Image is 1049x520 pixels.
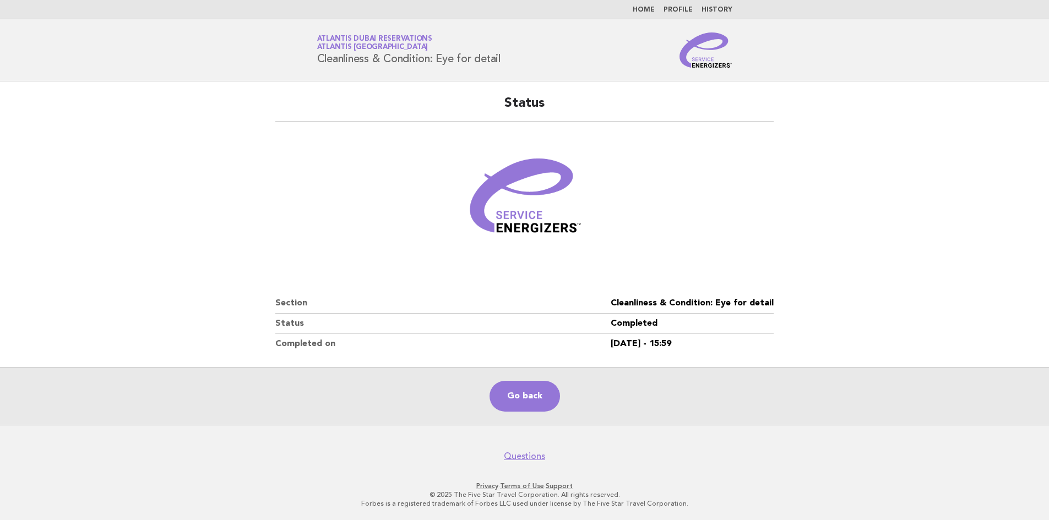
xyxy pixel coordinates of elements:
img: Verified [459,135,591,267]
p: © 2025 The Five Star Travel Corporation. All rights reserved. [188,490,862,499]
p: Forbes is a registered trademark of Forbes LLC used under license by The Five Star Travel Corpora... [188,499,862,508]
a: Terms of Use [500,482,544,490]
dt: Status [275,314,611,334]
a: Support [546,482,573,490]
a: History [702,7,732,13]
a: Questions [504,451,545,462]
a: Home [633,7,655,13]
img: Service Energizers [680,32,732,68]
a: Go back [490,381,560,412]
dt: Section [275,293,611,314]
a: Atlantis Dubai ReservationsAtlantis [GEOGRAPHIC_DATA] [317,35,432,51]
h1: Cleanliness & Condition: Eye for detail [317,36,501,64]
p: · · [188,481,862,490]
h2: Status [275,95,774,122]
a: Privacy [476,482,498,490]
dt: Completed on [275,334,611,354]
dd: Completed [611,314,774,334]
dd: [DATE] - 15:59 [611,334,774,354]
dd: Cleanliness & Condition: Eye for detail [611,293,774,314]
span: Atlantis [GEOGRAPHIC_DATA] [317,44,428,51]
a: Profile [664,7,693,13]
